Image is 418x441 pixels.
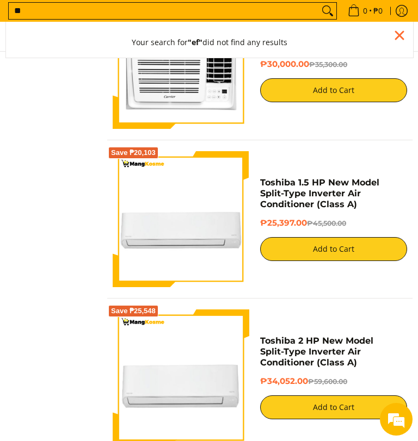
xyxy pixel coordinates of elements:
[260,376,408,387] h6: ₱34,052.00
[5,297,207,335] textarea: Type your message and click 'Submit'
[121,27,298,58] button: Your search for"ef"did not find any results
[111,150,156,156] span: Save ₱20,103
[260,395,408,419] button: Add to Cart
[179,5,205,32] div: Minimize live chat window
[111,308,156,314] span: Save ₱25,548
[23,137,190,247] span: We are offline. Please leave us a message.
[188,37,202,47] strong: "ef"
[260,78,408,102] button: Add to Cart
[319,3,336,19] button: Search
[260,237,408,261] button: Add to Cart
[361,7,369,15] span: 0
[260,177,379,209] a: Toshiba 1.5 HP New Model Split-Type Inverter Air Conditioner (Class A)
[309,60,347,69] del: ₱35,300.00
[307,219,346,227] del: ₱45,500.00
[345,5,386,17] span: •
[113,151,249,288] img: Toshiba 1.5 HP New Model Split-Type Inverter Air Conditioner (Class A)
[57,61,183,75] div: Leave a message
[308,377,347,386] del: ₱59,600.00
[372,7,384,15] span: ₱0
[260,336,373,368] a: Toshiba 2 HP New Model Split-Type Inverter Air Conditioner (Class A)
[158,335,198,350] em: Submit
[260,59,408,70] h6: ₱30,000.00
[260,218,408,229] h6: ₱25,397.00
[391,27,408,44] div: Close pop up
